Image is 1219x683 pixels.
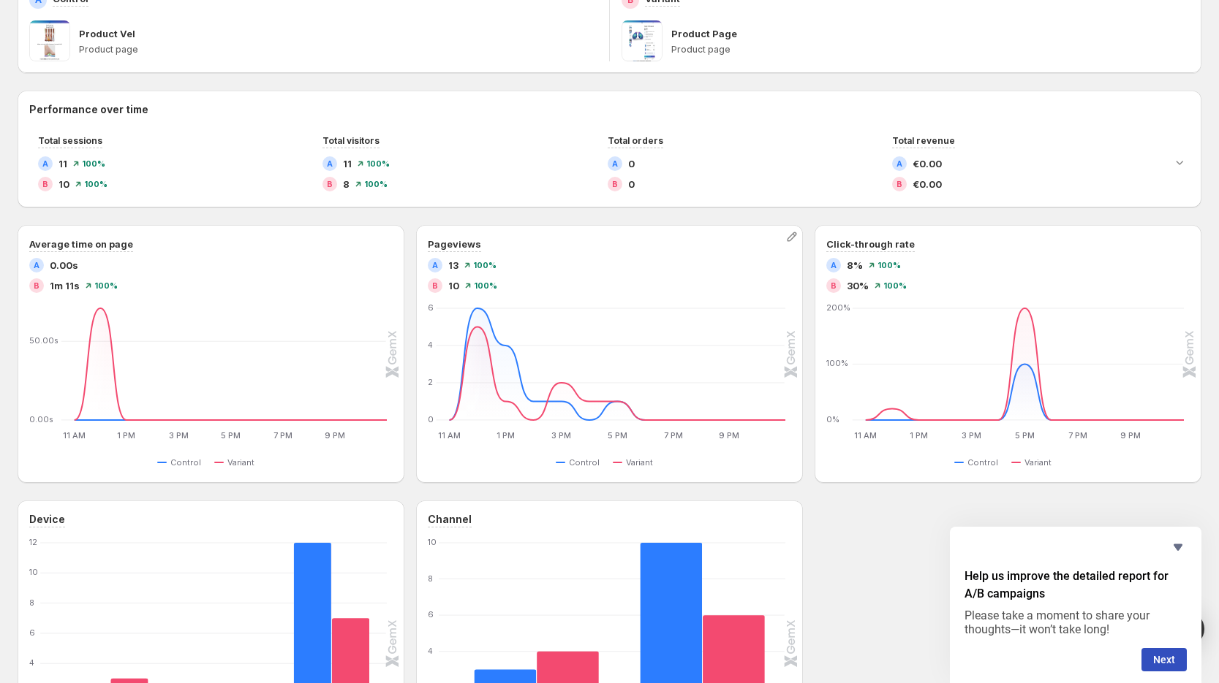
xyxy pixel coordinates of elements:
[847,258,863,272] span: 8%
[551,430,571,440] text: 3 PM
[428,609,434,619] text: 6
[671,26,737,41] p: Product Page
[29,537,37,547] text: 12
[59,177,69,191] span: 10
[428,302,434,313] text: 6
[432,261,438,270] h2: A
[170,457,201,468] span: Control
[831,281,837,290] h2: B
[883,281,907,290] span: 100 %
[227,457,254,468] span: Variant
[42,159,48,168] h2: A
[42,180,48,188] h2: B
[954,454,1004,471] button: Control
[892,135,955,146] span: Total revenue
[29,335,59,346] text: 50.00s
[826,302,850,313] text: 200%
[473,261,497,270] span: 100 %
[79,44,597,56] p: Product page
[497,430,515,440] text: 1 PM
[428,573,433,584] text: 8
[322,135,380,146] span: Total visitors
[847,278,869,293] span: 30%
[428,377,433,387] text: 2
[608,430,627,440] text: 5 PM
[1169,152,1190,172] button: Expand chart
[428,537,437,547] text: 10
[366,159,390,168] span: 100 %
[826,414,839,424] text: 0%
[29,627,35,638] text: 6
[608,135,663,146] span: Total orders
[327,159,333,168] h2: A
[1024,457,1052,468] span: Variant
[169,430,189,440] text: 3 PM
[29,102,1190,117] h2: Performance over time
[34,261,39,270] h2: A
[1011,454,1057,471] button: Variant
[1015,430,1035,440] text: 5 PM
[1169,538,1187,556] button: Hide survey
[428,512,472,527] h3: Channel
[913,156,942,171] span: €0.00
[214,454,260,471] button: Variant
[1141,648,1187,671] button: Next question
[664,430,683,440] text: 7 PM
[29,567,38,577] text: 10
[556,454,605,471] button: Control
[82,159,105,168] span: 100 %
[428,340,434,350] text: 4
[221,430,241,440] text: 5 PM
[1121,430,1141,440] text: 9 PM
[569,457,600,468] span: Control
[79,26,135,41] p: Product Vel
[626,457,653,468] span: Variant
[826,359,848,369] text: 100%
[29,414,54,424] text: 0.00s
[910,430,928,440] text: 1 PM
[831,261,837,270] h2: A
[29,512,65,527] h3: Device
[118,430,136,440] text: 1 PM
[438,430,461,440] text: 11 AM
[273,430,293,440] text: 7 PM
[428,237,481,251] h3: Pageviews
[94,281,118,290] span: 100 %
[325,430,345,440] text: 9 PM
[878,261,901,270] span: 100 %
[671,44,1190,56] p: Product page
[448,258,458,272] span: 13
[474,281,497,290] span: 100 %
[50,258,78,272] span: 0.00s
[613,454,659,471] button: Variant
[50,278,80,293] span: 1m 11s
[59,156,67,171] span: 11
[612,159,618,168] h2: A
[965,568,1187,603] h2: Help us improve the detailed report for A/B campaigns
[428,414,434,424] text: 0
[157,454,207,471] button: Control
[327,180,333,188] h2: B
[1068,430,1087,440] text: 7 PM
[29,237,133,251] h3: Average time on page
[826,237,915,251] h3: Click-through rate
[612,180,618,188] h2: B
[29,598,34,608] text: 8
[343,156,352,171] span: 11
[84,180,107,188] span: 100 %
[432,281,438,290] h2: B
[428,646,434,656] text: 4
[720,430,740,440] text: 9 PM
[29,20,70,61] img: Product Vel
[965,538,1187,671] div: Help us improve the detailed report for A/B campaigns
[622,20,663,61] img: Product Page
[448,278,459,293] span: 10
[897,180,902,188] h2: B
[34,281,39,290] h2: B
[29,657,35,668] text: 4
[628,177,635,191] span: 0
[962,430,981,440] text: 3 PM
[854,430,877,440] text: 11 AM
[364,180,388,188] span: 100 %
[965,608,1187,636] p: Please take a moment to share your thoughts—it won’t take long!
